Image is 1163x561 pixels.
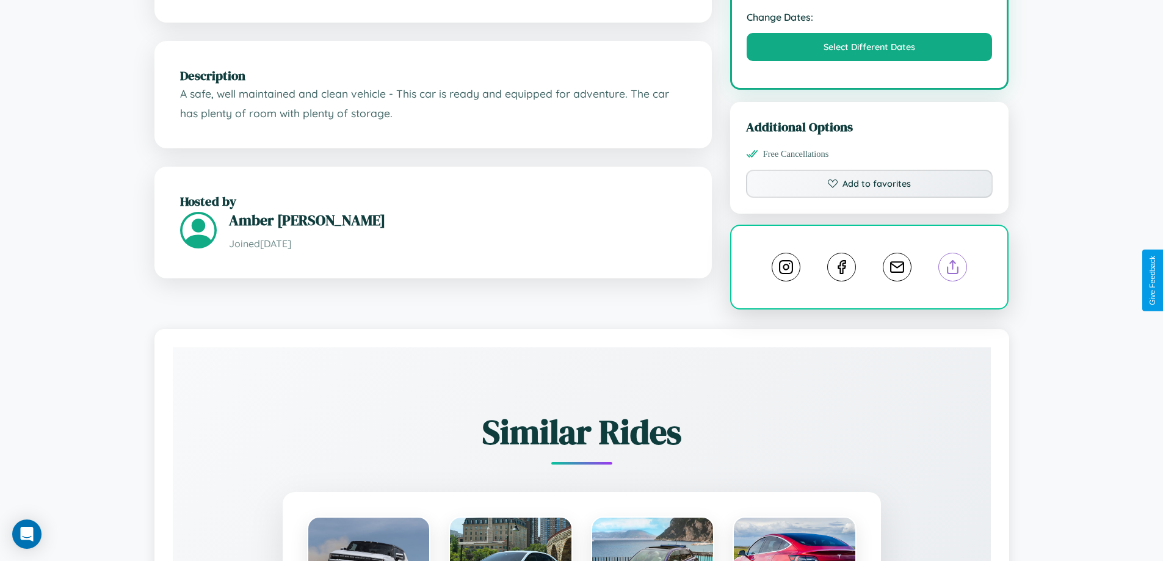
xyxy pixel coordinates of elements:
div: Open Intercom Messenger [12,519,42,549]
span: Free Cancellations [763,149,829,159]
div: Give Feedback [1148,256,1157,305]
strong: Change Dates: [747,11,993,23]
p: A safe, well maintained and clean vehicle - This car is ready and equipped for adventure. The car... [180,84,686,123]
p: Joined [DATE] [229,235,686,253]
h3: Additional Options [746,118,993,136]
h2: Similar Rides [216,408,948,455]
h2: Description [180,67,686,84]
h3: Amber [PERSON_NAME] [229,210,686,230]
button: Select Different Dates [747,33,993,61]
button: Add to favorites [746,170,993,198]
h2: Hosted by [180,192,686,210]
